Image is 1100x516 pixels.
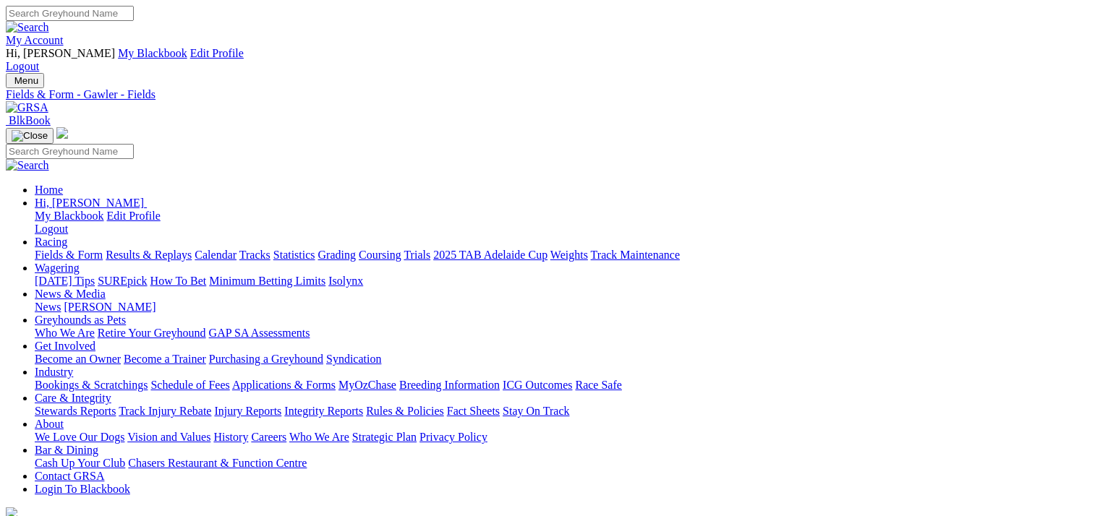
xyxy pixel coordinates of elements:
[338,379,396,391] a: MyOzChase
[6,144,134,159] input: Search
[6,60,39,72] a: Logout
[213,431,248,443] a: History
[150,379,229,391] a: Schedule of Fees
[273,249,315,261] a: Statistics
[35,197,147,209] a: Hi, [PERSON_NAME]
[35,210,104,222] a: My Blackbook
[35,379,148,391] a: Bookings & Scratchings
[35,431,1094,444] div: About
[9,114,51,126] span: BlkBook
[14,75,38,86] span: Menu
[35,249,1094,262] div: Racing
[209,275,325,287] a: Minimum Betting Limits
[35,275,1094,288] div: Wagering
[56,127,68,139] img: logo-grsa-white.png
[447,405,500,417] a: Fact Sheets
[209,353,323,365] a: Purchasing a Greyhound
[119,405,211,417] a: Track Injury Rebate
[6,73,44,88] button: Toggle navigation
[328,275,363,287] a: Isolynx
[190,47,244,59] a: Edit Profile
[284,405,363,417] a: Integrity Reports
[35,262,80,274] a: Wagering
[6,159,49,172] img: Search
[124,353,206,365] a: Become a Trainer
[399,379,500,391] a: Breeding Information
[35,405,116,417] a: Stewards Reports
[35,457,1094,470] div: Bar & Dining
[433,249,547,261] a: 2025 TAB Adelaide Cup
[98,327,206,339] a: Retire Your Greyhound
[35,457,125,469] a: Cash Up Your Club
[35,288,106,300] a: News & Media
[326,353,381,365] a: Syndication
[106,249,192,261] a: Results & Replays
[366,405,444,417] a: Rules & Policies
[35,236,67,248] a: Racing
[35,327,1094,340] div: Greyhounds as Pets
[35,483,130,495] a: Login To Blackbook
[6,88,1094,101] a: Fields & Form - Gawler - Fields
[35,223,68,235] a: Logout
[98,275,147,287] a: SUREpick
[35,470,104,482] a: Contact GRSA
[352,431,417,443] a: Strategic Plan
[591,249,680,261] a: Track Maintenance
[35,184,63,196] a: Home
[107,210,161,222] a: Edit Profile
[404,249,430,261] a: Trials
[419,431,487,443] a: Privacy Policy
[118,47,187,59] a: My Blackbook
[6,6,134,21] input: Search
[35,353,1094,366] div: Get Involved
[35,210,1094,236] div: Hi, [PERSON_NAME]
[232,379,336,391] a: Applications & Forms
[289,431,349,443] a: Who We Are
[318,249,356,261] a: Grading
[128,457,307,469] a: Chasers Restaurant & Function Centre
[35,301,61,313] a: News
[35,340,95,352] a: Get Involved
[575,379,621,391] a: Race Safe
[251,431,286,443] a: Careers
[64,301,155,313] a: [PERSON_NAME]
[209,327,310,339] a: GAP SA Assessments
[35,392,111,404] a: Care & Integrity
[35,197,144,209] span: Hi, [PERSON_NAME]
[35,249,103,261] a: Fields & Form
[35,353,121,365] a: Become an Owner
[6,34,64,46] a: My Account
[35,431,124,443] a: We Love Our Dogs
[35,301,1094,314] div: News & Media
[550,249,588,261] a: Weights
[359,249,401,261] a: Coursing
[35,444,98,456] a: Bar & Dining
[503,379,572,391] a: ICG Outcomes
[12,130,48,142] img: Close
[6,114,51,126] a: BlkBook
[6,101,48,114] img: GRSA
[6,47,1094,73] div: My Account
[35,418,64,430] a: About
[35,405,1094,418] div: Care & Integrity
[35,275,95,287] a: [DATE] Tips
[35,366,73,378] a: Industry
[214,405,281,417] a: Injury Reports
[503,405,569,417] a: Stay On Track
[150,275,207,287] a: How To Bet
[195,249,236,261] a: Calendar
[6,21,49,34] img: Search
[6,47,115,59] span: Hi, [PERSON_NAME]
[127,431,210,443] a: Vision and Values
[35,314,126,326] a: Greyhounds as Pets
[6,128,54,144] button: Toggle navigation
[239,249,270,261] a: Tracks
[35,327,95,339] a: Who We Are
[35,379,1094,392] div: Industry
